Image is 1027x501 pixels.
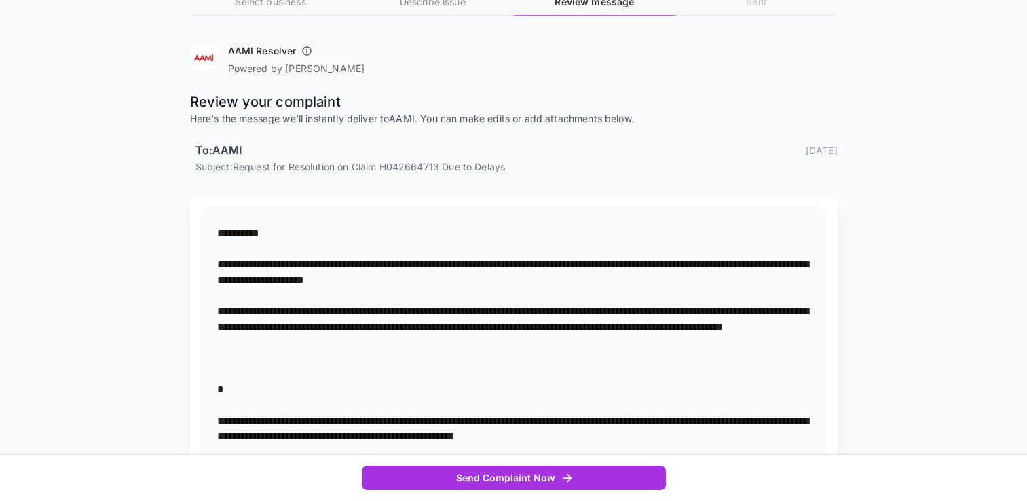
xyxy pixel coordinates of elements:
p: Review your complaint [190,92,838,112]
img: AAMI [190,44,217,71]
button: Send Complaint Now [362,466,666,491]
h6: To: AAMI [195,142,242,160]
p: Here's the message we'll instantly deliver to AAMI . You can make edits or add attachments below. [190,112,838,126]
p: Subject: Request for Resolution on Claim H042664713 Due to Delays [195,160,838,174]
h6: AAMI Resolver [228,44,297,58]
p: Powered by [PERSON_NAME] [228,62,365,75]
p: [DATE] [806,143,838,157]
